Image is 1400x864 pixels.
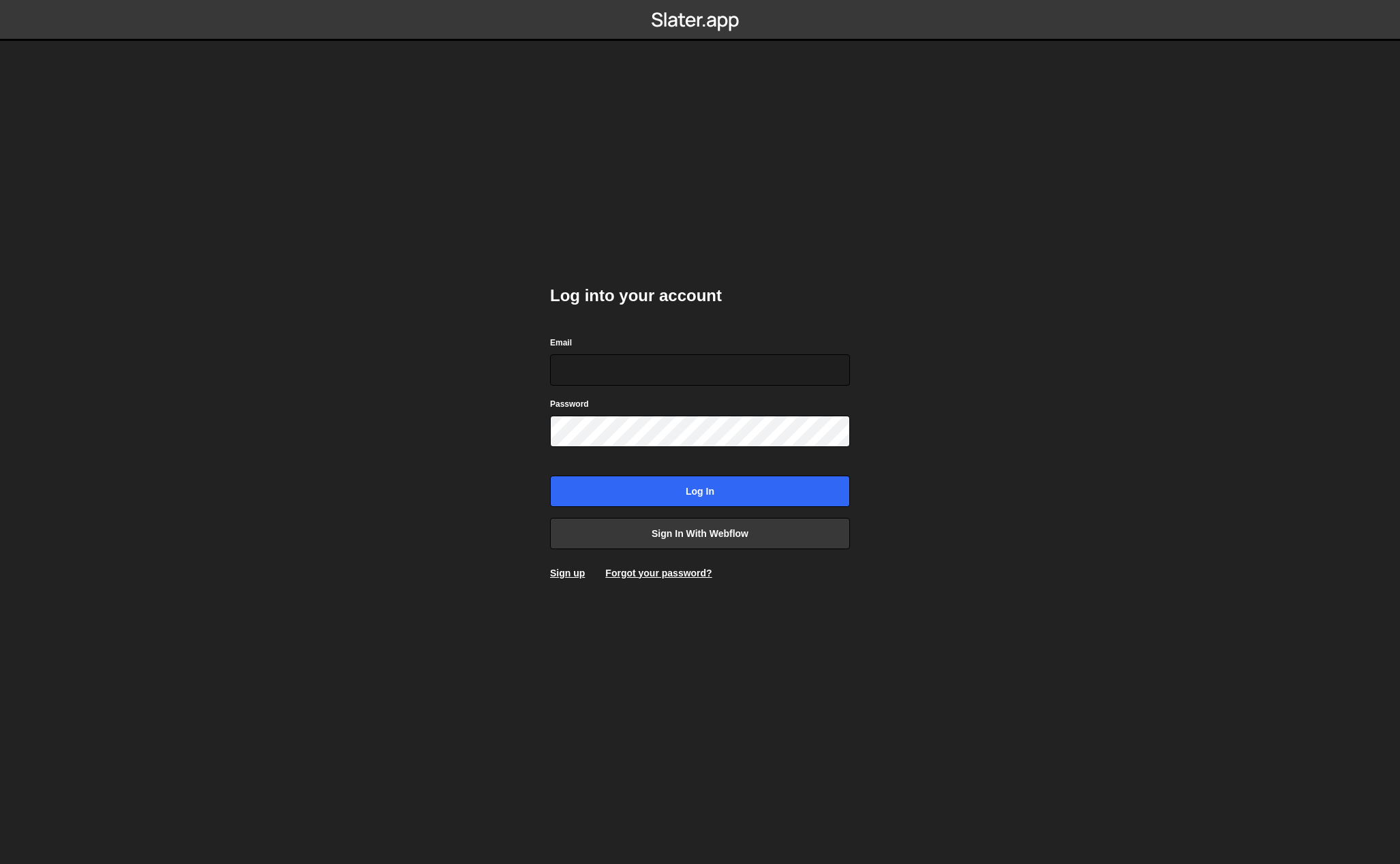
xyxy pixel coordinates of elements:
a: Forgot your password? [605,568,712,578]
label: Email [550,336,572,350]
a: Sign in with Webflow [550,518,850,549]
input: Log in [550,476,850,507]
label: Password [550,397,589,411]
h2: Log into your account [550,285,850,307]
a: Sign up [550,568,585,578]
